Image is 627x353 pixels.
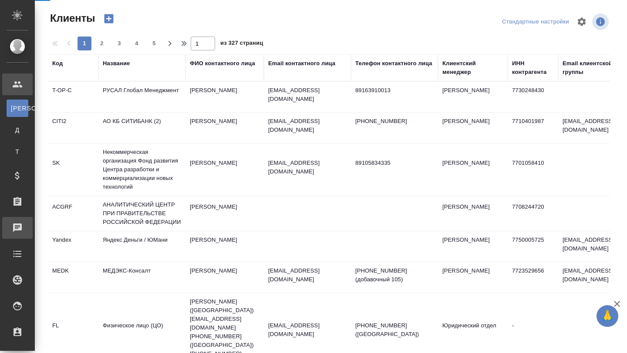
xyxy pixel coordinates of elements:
div: Клиентский менеджер [442,59,503,77]
p: [EMAIL_ADDRESS][DOMAIN_NAME] [268,266,347,284]
span: Т [11,147,24,156]
a: [PERSON_NAME] [7,100,28,117]
td: FL [48,317,98,347]
td: АО КБ СИТИБАНК (2) [98,113,185,143]
span: Клиенты [48,11,95,25]
td: [PERSON_NAME] [185,231,264,262]
td: Яндекс Деньги / ЮМани [98,231,185,262]
a: Т [7,143,28,160]
button: 2 [95,37,109,50]
td: 7710401987 [508,113,558,143]
td: [PERSON_NAME] [185,113,264,143]
div: ФИО контактного лица [190,59,255,68]
td: - [508,317,558,347]
p: [PHONE_NUMBER] ([GEOGRAPHIC_DATA]) [355,321,434,339]
div: Email контактного лица [268,59,335,68]
p: [EMAIL_ADDRESS][DOMAIN_NAME] [268,86,347,103]
button: 3 [112,37,126,50]
td: ACGRF [48,198,98,229]
p: [PHONE_NUMBER] [355,117,434,126]
span: Настроить таблицу [571,11,592,32]
p: [EMAIL_ADDRESS][DOMAIN_NAME] [268,117,347,134]
div: Код [52,59,63,68]
td: РУСАЛ Глобал Менеджмент [98,82,185,112]
div: ИНН контрагента [512,59,554,77]
span: 🙏 [600,307,615,325]
p: [PHONE_NUMBER] (добавочный 105) [355,266,434,284]
button: Создать [98,11,119,26]
span: Посмотреть информацию [592,13,610,30]
td: 7750005725 [508,231,558,262]
td: [PERSON_NAME] [185,198,264,229]
button: 🙏 [597,305,618,327]
td: 7708244720 [508,198,558,229]
p: 89105834335 [355,159,434,167]
td: 7723529656 [508,262,558,293]
td: Юридический отдел [438,317,508,347]
td: [PERSON_NAME] [438,154,508,185]
td: Некоммерческая организация Фонд развития Центра разработки и коммерциализации новых технологий [98,143,185,196]
p: [EMAIL_ADDRESS][DOMAIN_NAME] [268,321,347,339]
span: Д [11,126,24,134]
button: 5 [147,37,161,50]
td: МЕДЭКС-Консалт [98,262,185,293]
td: T-OP-C [48,82,98,112]
td: CITI2 [48,113,98,143]
span: [PERSON_NAME] [11,104,24,113]
td: [PERSON_NAME] [438,198,508,229]
td: [PERSON_NAME] [185,154,264,185]
td: 7730248430 [508,82,558,112]
td: [PERSON_NAME] [438,82,508,112]
td: [PERSON_NAME] [438,262,508,293]
span: 3 [112,39,126,48]
td: SK [48,154,98,185]
div: Название [103,59,130,68]
a: Д [7,121,28,139]
td: MEDK [48,262,98,293]
span: из 327 страниц [220,38,263,50]
p: 89163910013 [355,86,434,95]
td: Физическое лицо (ЦО) [98,317,185,347]
td: [PERSON_NAME] [185,262,264,293]
td: [PERSON_NAME] [438,113,508,143]
span: 5 [147,39,161,48]
div: split button [500,15,571,29]
td: АНАЛИТИЧЕСКИЙ ЦЕНТР ПРИ ПРАВИТЕЛЬСТВЕ РОССИЙСКОЙ ФЕДЕРАЦИИ [98,196,185,231]
td: 7701058410 [508,154,558,185]
td: Yandex [48,231,98,262]
div: Телефон контактного лица [355,59,432,68]
span: 4 [130,39,144,48]
td: [PERSON_NAME] [438,231,508,262]
td: [PERSON_NAME] [185,82,264,112]
span: 2 [95,39,109,48]
button: 4 [130,37,144,50]
p: [EMAIL_ADDRESS][DOMAIN_NAME] [268,159,347,176]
